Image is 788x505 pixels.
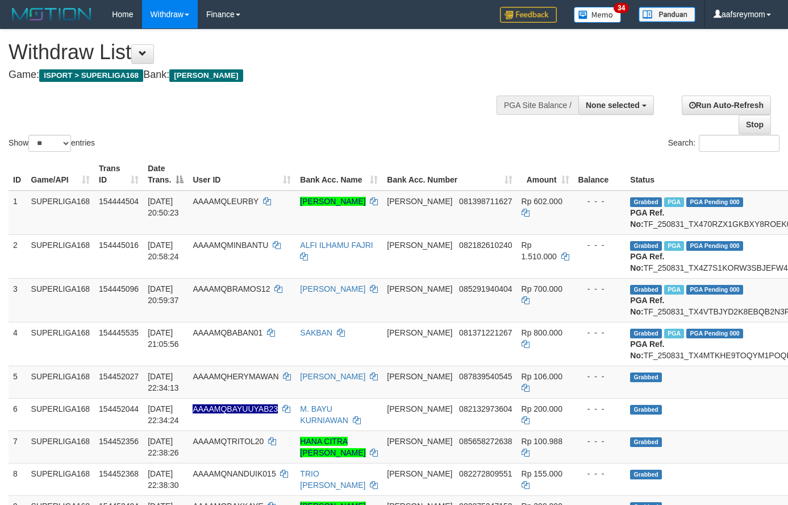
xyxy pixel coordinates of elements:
[522,328,562,337] span: Rp 800.000
[9,158,27,191] th: ID
[27,322,95,366] td: SUPERLIGA168
[686,197,743,207] span: PGA Pending
[9,135,95,152] label: Show entries
[578,371,622,382] div: - - -
[148,437,179,457] span: [DATE] 22:38:26
[300,284,365,293] a: [PERSON_NAME]
[9,322,27,366] td: 4
[522,284,562,293] span: Rp 700.000
[148,404,179,425] span: [DATE] 22:34:24
[459,404,512,413] span: Copy 082132973604 to clipboard
[522,469,562,478] span: Rp 155.000
[699,135,779,152] input: Search:
[630,252,664,272] b: PGA Ref. No:
[578,96,654,115] button: None selected
[382,158,516,191] th: Bank Acc. Number: activate to sort column ascending
[387,328,452,337] span: [PERSON_NAME]
[300,437,365,457] a: HANA CITRA [PERSON_NAME]
[9,6,95,23] img: MOTION_logo.png
[387,241,452,250] span: [PERSON_NAME]
[9,431,27,463] td: 7
[193,284,270,293] span: AAAAMQBRAMOS12
[300,197,365,206] a: [PERSON_NAME]
[387,197,452,206] span: [PERSON_NAME]
[27,398,95,431] td: SUPERLIGA168
[9,398,27,431] td: 6
[99,284,139,293] span: 154445096
[99,241,139,250] span: 154445016
[387,372,452,381] span: [PERSON_NAME]
[574,158,626,191] th: Balance
[517,158,574,191] th: Amount: activate to sort column ascending
[630,340,664,360] b: PGA Ref. No:
[99,328,139,337] span: 154445535
[630,285,662,295] span: Grabbed
[39,69,143,82] span: ISPORT > SUPERLIGA168
[27,234,95,278] td: SUPERLIGA168
[686,241,743,251] span: PGA Pending
[27,158,95,191] th: Game/API: activate to sort column ascending
[522,404,562,413] span: Rp 200.000
[639,7,695,22] img: panduan.png
[188,158,295,191] th: User ID: activate to sort column ascending
[193,469,276,478] span: AAAAMQNANDUIK015
[664,285,684,295] span: Marked by aafheankoy
[586,101,640,110] span: None selected
[9,278,27,322] td: 3
[459,469,512,478] span: Copy 082272809551 to clipboard
[193,404,278,413] span: Nama rekening ada tanda titik/strip, harap diedit
[27,278,95,322] td: SUPERLIGA168
[9,234,27,278] td: 2
[497,96,578,115] div: PGA Site Balance /
[9,191,27,235] td: 1
[27,191,95,235] td: SUPERLIGA168
[459,437,512,446] span: Copy 085658272638 to clipboard
[630,470,662,479] span: Grabbed
[522,437,562,446] span: Rp 100.988
[522,197,562,206] span: Rp 602.000
[300,328,332,337] a: SAKBAN
[578,239,622,251] div: - - -
[664,197,684,207] span: Marked by aafounsreynich
[459,284,512,293] span: Copy 085291940404 to clipboard
[193,372,278,381] span: AAAAMQHERYMAWAN
[300,372,365,381] a: [PERSON_NAME]
[682,96,771,115] a: Run Auto-Refresh
[148,328,179,349] span: [DATE] 21:05:56
[94,158,143,191] th: Trans ID: activate to sort column ascending
[578,436,622,447] div: - - -
[522,372,562,381] span: Rp 106.000
[99,437,139,446] span: 154452356
[99,469,139,478] span: 154452368
[459,372,512,381] span: Copy 087839540545 to clipboard
[739,115,771,134] a: Stop
[169,69,243,82] span: [PERSON_NAME]
[630,296,664,316] b: PGA Ref. No:
[148,372,179,392] span: [DATE] 22:34:13
[459,197,512,206] span: Copy 081398711627 to clipboard
[500,7,557,23] img: Feedback.jpg
[578,196,622,207] div: - - -
[148,469,179,490] span: [DATE] 22:38:30
[630,405,662,415] span: Grabbed
[686,285,743,295] span: PGA Pending
[28,135,71,152] select: Showentries
[387,469,452,478] span: [PERSON_NAME]
[630,372,662,382] span: Grabbed
[578,327,622,338] div: - - -
[522,241,557,261] span: Rp 1.510.000
[295,158,382,191] th: Bank Acc. Name: activate to sort column ascending
[143,158,188,191] th: Date Trans.: activate to sort column descending
[630,208,664,229] b: PGA Ref. No:
[630,329,662,338] span: Grabbed
[193,197,259,206] span: AAAAMQLEURBY
[664,241,684,251] span: Marked by aafheankoy
[300,404,348,425] a: M. BAYU KURNIAWAN
[99,372,139,381] span: 154452027
[300,241,373,250] a: ALFI ILHAMU FAJRI
[387,284,452,293] span: [PERSON_NAME]
[459,328,512,337] span: Copy 081371221267 to clipboard
[148,197,179,217] span: [DATE] 20:50:23
[99,404,139,413] span: 154452044
[387,437,452,446] span: [PERSON_NAME]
